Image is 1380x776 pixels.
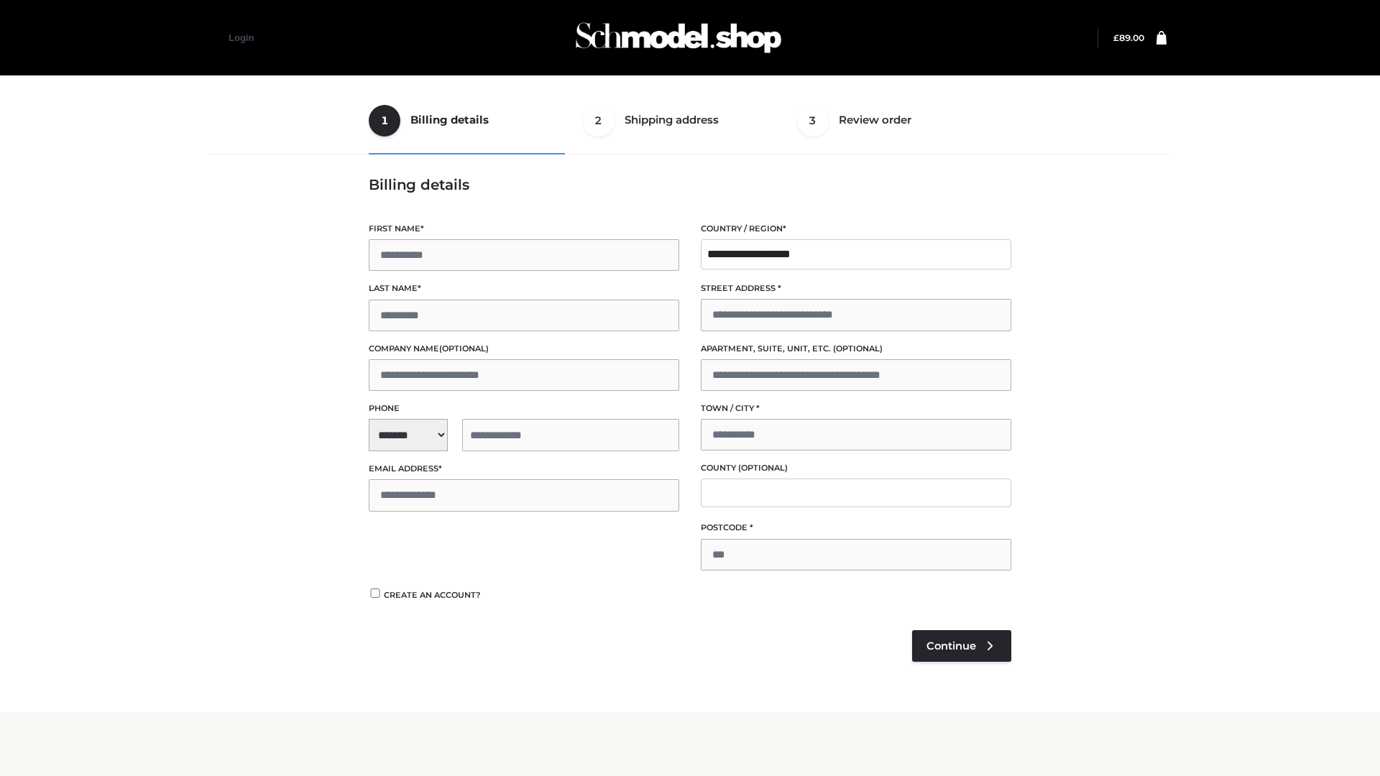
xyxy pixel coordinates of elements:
[384,590,481,600] span: Create an account?
[369,342,679,356] label: Company name
[369,588,382,598] input: Create an account?
[833,343,883,354] span: (optional)
[912,630,1011,662] a: Continue
[369,402,679,415] label: Phone
[701,282,1011,295] label: Street address
[701,521,1011,535] label: Postcode
[701,461,1011,475] label: County
[439,343,489,354] span: (optional)
[369,462,679,476] label: Email address
[701,402,1011,415] label: Town / City
[369,282,679,295] label: Last name
[571,9,786,66] img: Schmodel Admin 964
[1113,32,1144,43] bdi: 89.00
[1113,32,1119,43] span: £
[1113,32,1144,43] a: £89.00
[926,639,976,652] span: Continue
[738,463,788,473] span: (optional)
[701,342,1011,356] label: Apartment, suite, unit, etc.
[369,176,1011,193] h3: Billing details
[229,32,254,43] a: Login
[369,222,679,236] label: First name
[701,222,1011,236] label: Country / Region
